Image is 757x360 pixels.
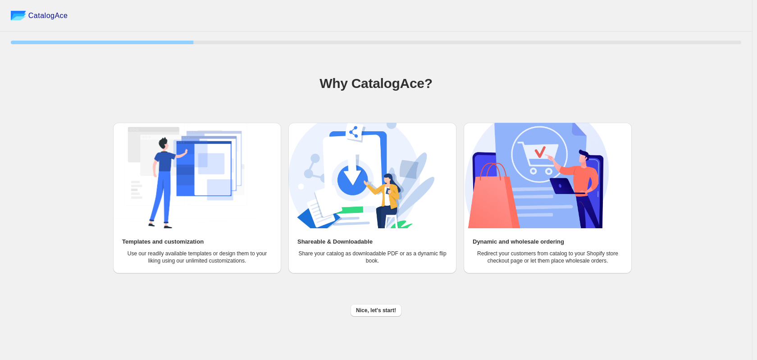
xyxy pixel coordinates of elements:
[473,250,623,264] p: Redirect your customers from catalog to your Shopify store checkout page or let them place wholes...
[351,304,401,317] button: Nice, let's start!
[11,11,26,20] img: catalog ace
[288,123,434,228] img: Shareable & Downloadable
[464,123,610,228] img: Dynamic and wholesale ordering
[122,237,204,246] h2: Templates and customization
[297,250,447,264] p: Share your catalog as downloadable PDF or as a dynamic flip book.
[122,250,272,264] p: Use our readily available templates or design them to your liking using our unlimited customizati...
[113,123,259,228] img: Templates and customization
[11,74,741,92] h1: Why CatalogAce?
[297,237,373,246] h2: Shareable & Downloadable
[356,307,396,314] span: Nice, let's start!
[28,11,68,20] span: CatalogAce
[473,237,564,246] h2: Dynamic and wholesale ordering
